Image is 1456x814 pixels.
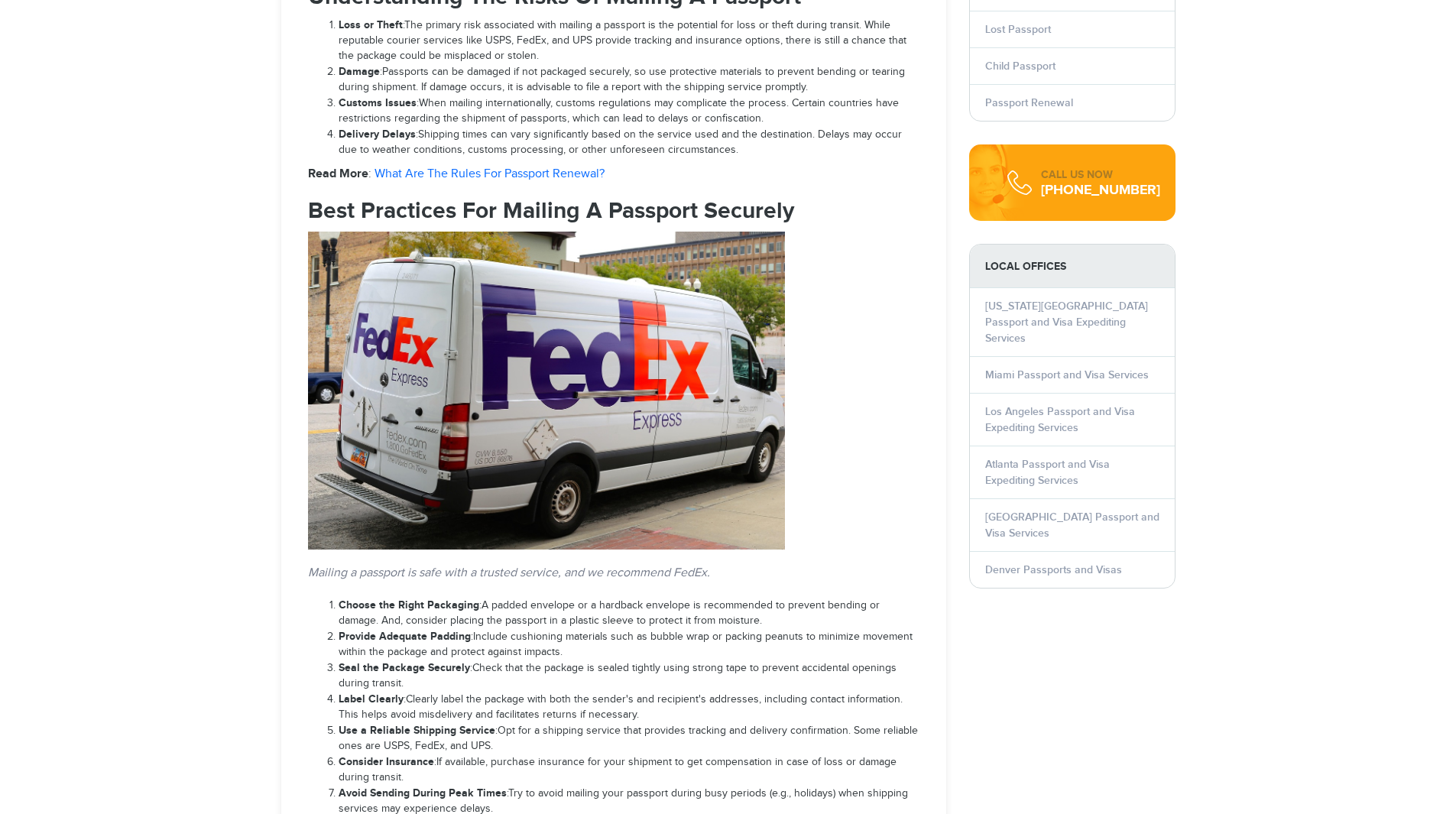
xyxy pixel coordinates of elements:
[339,756,436,768] span: :
[339,787,508,799] span: :
[339,630,471,643] strong: Provide Adequate Padding
[339,660,919,692] li: Check that the package is sealed tightly using strong tape to prevent accidental openings during ...
[339,661,470,674] strong: Seal the Package Securely
[985,563,1122,576] a: Denver Passports and Visas
[985,511,1159,540] a: [GEOGRAPHIC_DATA] Passport and Visa Services
[339,128,416,141] strong: Delivery Delays
[985,60,1056,73] a: Child Passport
[308,232,785,550] img: A courier van of FedEx
[339,127,919,158] li: Shipping times can vary significantly based on the service used and the destination. Delays may o...
[339,598,479,611] strong: Choose the Right Packaging
[985,458,1110,487] a: Atlanta Passport and Visa Expediting Services
[308,167,368,181] strong: Read More
[339,18,919,64] li: The primary risk associated with mailing a passport is the potential for loss or theft during tra...
[308,167,371,181] span: :
[1041,167,1160,183] div: CALL US NOW
[339,629,919,660] li: Include cushioning materials such as bubble wrap or packing peanuts to minimize movement within t...
[308,566,710,580] em: Mailing a passport is safe with a trusted service, and we recommend FedEx.
[339,96,417,109] strong: Customs Issues
[339,64,919,96] li: Passports can be damaged if not packaged securely, so use protective materials to prevent bending...
[339,725,498,737] span: :
[339,692,919,723] li: Clearly label the package with both the sender's and recipient's addresses, including contact inf...
[339,96,919,127] li: When mailing internationally, customs regulations may complicate the process. Certain countries h...
[339,19,404,31] span: :
[339,66,382,78] span: :
[339,754,919,786] li: If available, purchase insurance for your shipment to get compensation in case of loss or damage ...
[970,245,1175,288] strong: LOCAL OFFICES
[339,724,495,737] strong: Use a Reliable Shipping Service
[339,693,406,705] span: :
[985,300,1148,345] a: [US_STATE][GEOGRAPHIC_DATA] Passport and Visa Expediting Services
[985,96,1073,109] a: Passport Renewal
[339,692,404,705] strong: Label Clearly
[339,599,482,611] span: :
[339,18,403,31] strong: Loss or Theft
[339,128,418,141] span: :
[339,631,473,643] span: :
[375,167,605,181] a: What Are The Rules For Passport Renewal?
[985,405,1135,434] a: Los Angeles Passport and Visa Expediting Services
[985,368,1149,381] a: Miami Passport and Visa Services
[339,786,507,799] strong: Avoid Sending During Peak Times
[339,723,919,754] li: Opt for a shipping service that provides tracking and delivery confirmation. Some reliable ones a...
[339,598,919,629] li: A padded envelope or a hardback envelope is recommended to prevent bending or damage. And, consid...
[308,197,794,225] span: Best Practices For Mailing A Passport Securely
[1041,183,1160,198] div: [PHONE_NUMBER]
[985,23,1051,36] a: Lost Passport
[339,97,419,109] span: :
[339,662,472,674] span: :
[339,755,434,768] strong: Consider Insurance
[339,65,380,78] strong: Damage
